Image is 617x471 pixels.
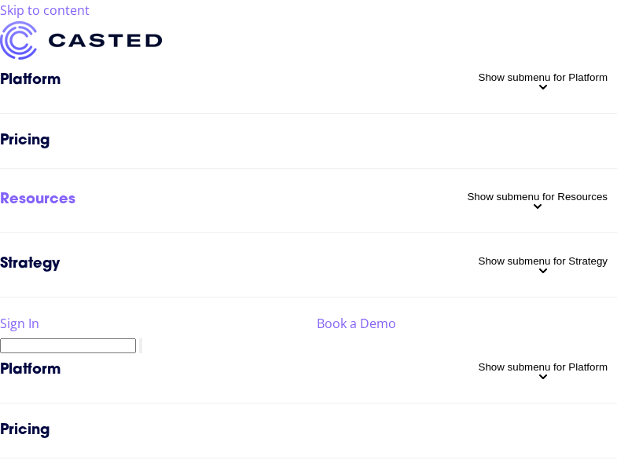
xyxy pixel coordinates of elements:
span: Show submenu for Resources [467,191,608,203]
input: Submit [139,338,142,353]
a: Book a Demo [317,315,396,332]
button: Show submenu for Platform [469,355,617,387]
button: Show submenu for Resources [457,184,617,217]
span: Show submenu for Platform [479,361,608,373]
span: Show submenu for Strategy [479,255,608,267]
button: Show submenu for Platform [469,65,617,97]
span: Show submenu for Platform [479,71,608,83]
button: Show submenu for Strategy [469,249,617,281]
